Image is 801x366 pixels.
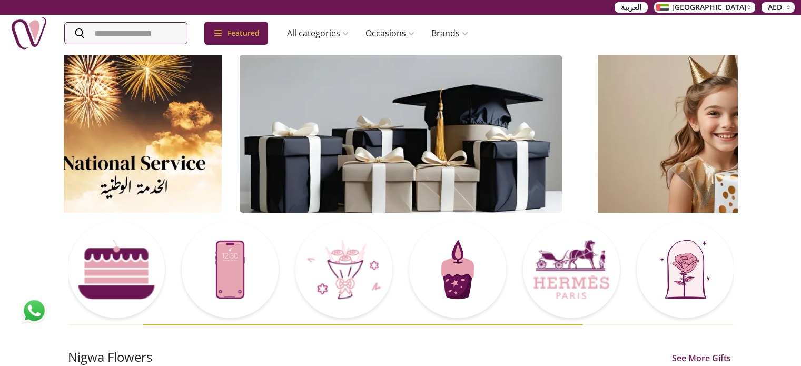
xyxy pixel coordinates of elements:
[279,23,357,44] a: All categories
[11,15,47,52] img: Nigwa-uae-gifts
[65,23,187,44] input: Search
[654,2,755,13] button: [GEOGRAPHIC_DATA]
[68,349,152,365] h2: Nigwa Flowers
[637,221,734,320] a: Card Thumbnail
[357,23,423,44] a: Occasions
[669,352,734,364] a: See More Gifts
[204,22,268,45] div: Featured
[409,221,506,320] a: Card Thumbnail
[621,2,641,13] span: العربية
[295,221,392,320] a: Card Thumbnail
[768,2,782,13] span: AED
[762,2,795,13] button: AED
[68,221,165,320] a: Card Thumbnail
[656,4,669,11] img: Arabic_dztd3n.png
[672,2,747,13] span: [GEOGRAPHIC_DATA]
[182,221,279,320] a: Card Thumbnail
[21,298,47,324] img: whatsapp
[423,23,477,44] a: Brands
[523,221,620,320] a: Card Thumbnail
